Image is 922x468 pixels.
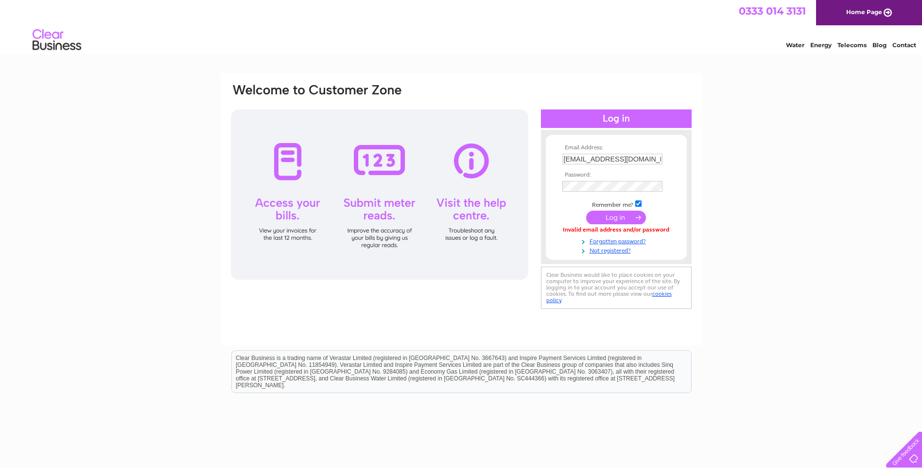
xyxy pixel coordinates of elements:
a: 0333 014 3131 [739,5,806,17]
div: Clear Business would like to place cookies on your computer to improve your experience of the sit... [541,267,692,309]
a: Contact [892,41,916,49]
img: logo.png [32,25,82,55]
a: Telecoms [837,41,867,49]
a: cookies policy [546,290,672,304]
a: Not registered? [562,245,673,254]
a: Water [786,41,804,49]
input: Submit [586,211,646,224]
th: Email Address: [560,144,673,151]
a: Forgotten password? [562,236,673,245]
th: Password: [560,172,673,179]
div: Clear Business is a trading name of Verastar Limited (registered in [GEOGRAPHIC_DATA] No. 3667643... [232,5,691,47]
a: Energy [810,41,832,49]
div: Invalid email address and/or password [562,227,670,234]
a: Blog [872,41,887,49]
td: Remember me? [560,199,673,209]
